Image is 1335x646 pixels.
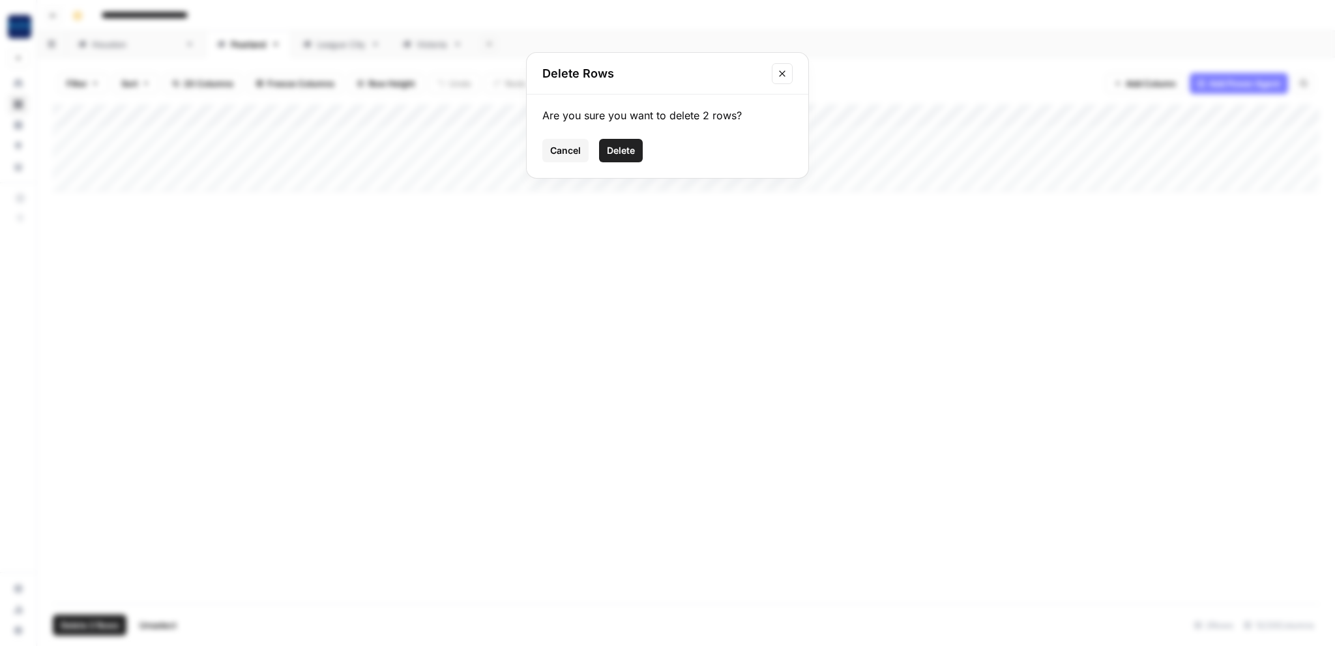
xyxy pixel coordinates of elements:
button: Close modal [772,63,793,84]
button: Cancel [542,139,589,162]
h2: Delete Rows [542,65,764,83]
div: Are you sure you want to delete 2 rows? [542,108,793,123]
span: Delete [607,144,635,157]
span: Cancel [550,144,581,157]
button: Delete [599,139,643,162]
